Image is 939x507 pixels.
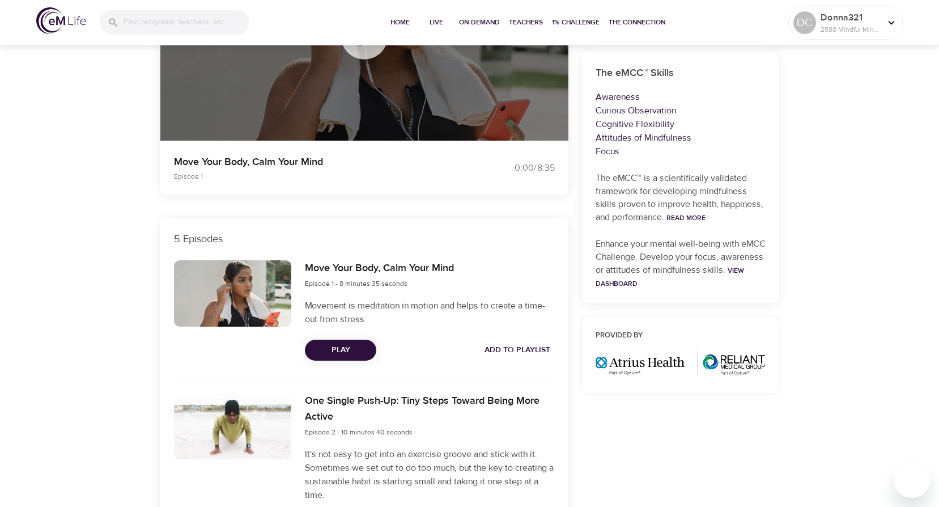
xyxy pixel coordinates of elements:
p: Attitudes of Mindfulness [596,131,766,145]
p: Enhance your mental well-being with eMCC Challenge. Develop your focus, awareness or attitudes of... [596,238,766,290]
img: logo [36,7,86,34]
iframe: Button to launch messaging window [894,462,930,498]
span: Episode 1 - 8 minutes 35 seconds [305,279,407,288]
h6: The eMCC™ Skills [596,65,766,82]
input: Find programs, teachers, etc... [124,10,249,35]
span: Add to Playlist [485,343,550,357]
button: Add to Playlist [480,340,555,361]
span: Home [386,16,414,28]
div: 0:00 / 8:35 [470,162,555,175]
span: Episode 2 - 10 minutes 40 seconds [305,428,413,437]
p: Donna321 [821,11,881,24]
p: Curious Observation [596,104,766,117]
img: Optum%20MA_AtriusReliant.png [596,351,766,375]
span: Play [314,343,367,357]
p: The eMCC™ is a scientifically validated framework for developing mindfulness skills proven to imp... [596,172,766,224]
a: Read More [666,213,706,222]
a: View Dashboard [596,266,744,288]
p: Move Your Body, Calm Your Mind [174,154,456,170]
span: Live [423,16,450,28]
button: Play [305,340,376,361]
p: It's not easy to get into an exercise groove and stick with it. Sometimes we set out to do too mu... [305,447,554,502]
p: Episode 1 [174,171,456,181]
span: The Connection [609,16,665,28]
p: Focus [596,145,766,158]
p: 2588 Mindful Minutes [821,24,881,35]
span: On-Demand [459,16,500,28]
h6: Provided by [596,330,766,342]
span: Teachers [509,16,543,28]
div: DC [793,11,816,34]
h6: One Single Push-Up: Tiny Steps Toward Being More Active [305,393,554,426]
p: 5 Episodes [174,231,555,247]
p: Movement is meditation in motion and helps to create a time-out from stress. [305,299,554,326]
p: Awareness [596,90,766,104]
span: 1% Challenge [552,16,600,28]
h6: Move Your Body, Calm Your Mind [305,260,454,277]
p: Cognitive Flexibility [596,117,766,131]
